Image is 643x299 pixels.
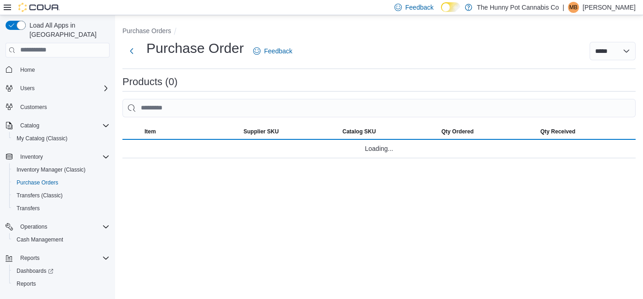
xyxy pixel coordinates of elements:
span: Home [20,66,35,74]
button: Supplier SKU [240,124,339,139]
button: Users [17,83,38,94]
button: Home [2,63,113,76]
a: Inventory Manager (Classic) [13,164,89,175]
span: Cash Management [17,236,63,243]
span: Inventory Manager (Classic) [13,164,110,175]
button: Inventory Manager (Classic) [9,163,113,176]
span: Purchase Orders [13,177,110,188]
a: Cash Management [13,234,67,245]
button: Reports [17,253,43,264]
span: Transfers [17,205,40,212]
span: Inventory [20,153,43,161]
span: Inventory Manager (Classic) [17,166,86,173]
button: Reports [2,252,113,264]
span: Reports [20,254,40,262]
a: Dashboards [13,265,57,276]
p: [PERSON_NAME] [583,2,636,13]
span: MB [569,2,578,13]
a: Customers [17,102,51,113]
a: Transfers [13,203,43,214]
span: Feedback [405,3,434,12]
span: Qty Received [540,128,575,135]
span: Operations [20,223,47,230]
span: Users [20,85,35,92]
input: Dark Mode [441,2,460,12]
span: Loading... [365,143,394,154]
button: Operations [2,220,113,233]
button: Cash Management [9,233,113,246]
span: Inventory [17,151,110,162]
span: Supplier SKU [243,128,279,135]
span: Dashboards [13,265,110,276]
span: Catalog [20,122,39,129]
button: Qty Ordered [438,124,537,139]
button: Inventory [2,150,113,163]
span: Catalog SKU [342,128,376,135]
a: Transfers (Classic) [13,190,66,201]
span: Purchase Orders [17,179,58,186]
span: Transfers (Classic) [17,192,63,199]
button: Inventory [17,151,46,162]
span: Transfers [13,203,110,214]
span: Reports [17,280,36,287]
h3: Products (0) [122,76,178,87]
span: My Catalog (Classic) [17,135,68,142]
span: Reports [13,278,110,289]
span: Feedback [264,46,292,56]
button: Item [141,124,240,139]
span: Operations [17,221,110,232]
button: Qty Received [537,124,636,139]
button: Catalog [17,120,43,131]
p: | [562,2,564,13]
span: Reports [17,253,110,264]
span: Item [145,128,156,135]
button: Users [2,82,113,95]
span: Transfers (Classic) [13,190,110,201]
span: Customers [17,101,110,113]
button: Transfers [9,202,113,215]
button: Next [122,42,141,60]
img: Cova [18,3,60,12]
button: Transfers (Classic) [9,189,113,202]
button: Purchase Orders [122,27,171,34]
span: Users [17,83,110,94]
button: Purchase Orders [9,176,113,189]
button: Reports [9,277,113,290]
span: Cash Management [13,234,110,245]
button: Catalog SKU [339,124,438,139]
span: My Catalog (Classic) [13,133,110,144]
span: Customers [20,103,47,111]
span: Catalog [17,120,110,131]
button: Customers [2,100,113,114]
button: Operations [17,221,51,232]
button: Catalog [2,119,113,132]
a: Purchase Orders [13,177,62,188]
h1: Purchase Order [146,39,244,57]
span: Load All Apps in [GEOGRAPHIC_DATA] [26,21,110,39]
span: Home [17,64,110,75]
a: My Catalog (Classic) [13,133,71,144]
div: Mackenzie Brewitt [568,2,579,13]
p: The Hunny Pot Cannabis Co [477,2,559,13]
a: Home [17,64,39,75]
span: Qty Ordered [441,128,474,135]
a: Reports [13,278,40,289]
button: My Catalog (Classic) [9,132,113,145]
nav: An example of EuiBreadcrumbs [122,26,636,37]
span: Dashboards [17,267,53,275]
a: Dashboards [9,264,113,277]
a: Feedback [249,42,296,60]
